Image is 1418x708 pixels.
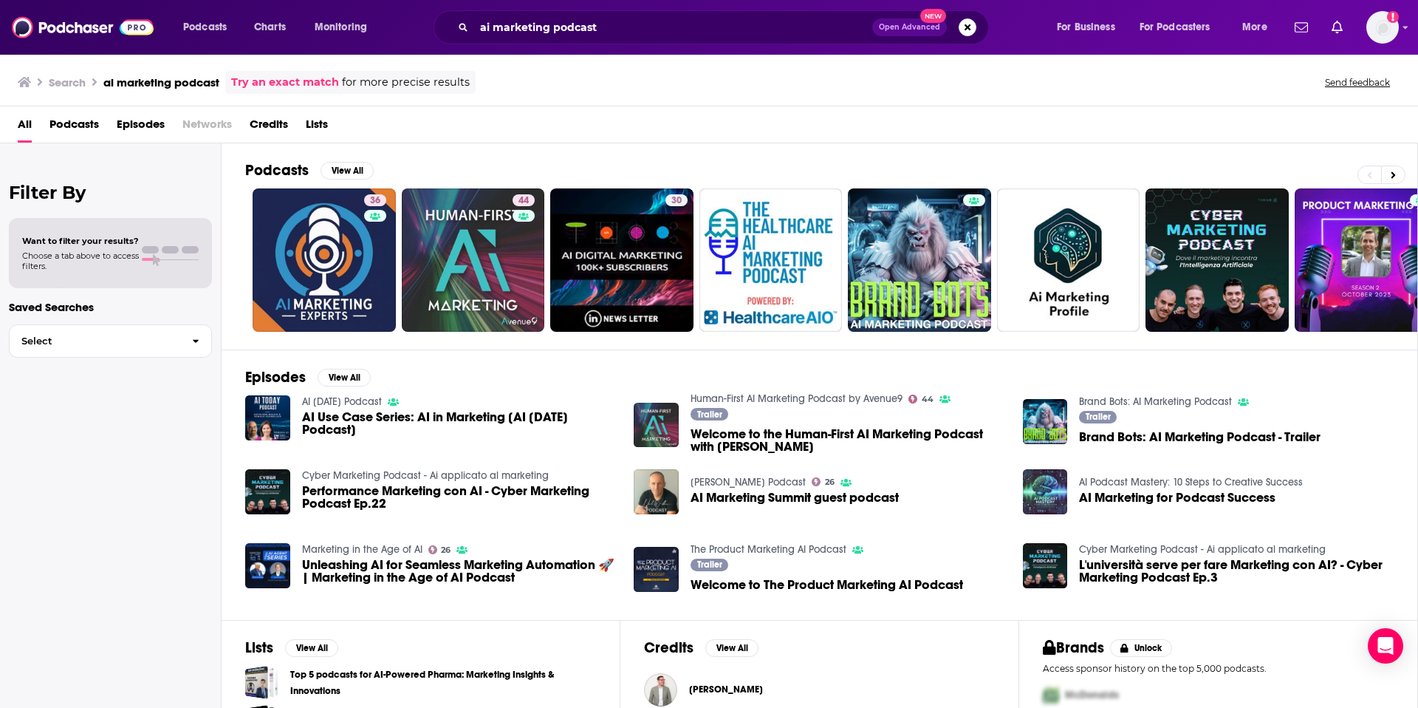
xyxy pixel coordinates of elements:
[1321,76,1394,89] button: Send feedback
[1366,11,1399,44] img: User Profile
[304,16,386,39] button: open menu
[448,10,1003,44] div: Search podcasts, credits, & more...
[705,639,758,657] button: View All
[254,17,286,38] span: Charts
[302,485,617,510] span: Performance Marketing con AI - Cyber Marketing Podcast Ep.22
[245,543,290,588] img: Unleashing AI for Seamless Marketing Automation 🚀 | Marketing in the Age of AI Podcast
[1057,17,1115,38] span: For Business
[245,368,371,387] a: EpisodesView All
[302,559,617,584] a: Unleashing AI for Seamless Marketing Automation 🚀 | Marketing in the Age of AI Podcast
[691,543,846,556] a: The Product Marketing AI Podcast
[1023,399,1068,444] img: Brand Bots: AI Marketing Podcast - Trailer
[1366,11,1399,44] button: Show profile menu
[550,188,693,332] a: 30
[920,9,947,23] span: New
[342,74,470,91] span: for more precise results
[1130,16,1232,39] button: open menu
[183,17,227,38] span: Podcasts
[1043,639,1104,657] h2: Brands
[302,469,549,482] a: Cyber Marketing Podcast - Ai applicato al marketing
[644,673,677,707] img: Aidan Neville
[1079,395,1232,408] a: Brand Bots: AI Marketing Podcast
[182,112,232,143] span: Networks
[302,411,617,436] a: AI Use Case Series: AI in Marketing [AI Today Podcast]
[1079,491,1275,504] span: AI Marketing for Podcast Success
[518,194,529,208] span: 44
[691,491,899,504] a: AI Marketing Summit guest podcast
[634,547,679,592] a: Welcome to The Product Marketing AI Podcast
[244,16,295,39] a: Charts
[22,236,139,246] span: Want to filter your results?
[173,16,246,39] button: open menu
[245,161,309,180] h2: Podcasts
[117,112,165,143] a: Episodes
[1387,11,1399,23] svg: Add a profile image
[1289,15,1314,40] a: Show notifications dropdown
[922,396,934,403] span: 44
[1326,15,1349,40] a: Show notifications dropdown
[49,112,99,143] span: Podcasts
[1079,431,1321,443] a: Brand Bots: AI Marketing Podcast - Trailer
[1047,16,1134,39] button: open menu
[1368,628,1403,664] div: Open Intercom Messenger
[1079,543,1326,556] a: Cyber Marketing Podcast - Ai applicato al marketing
[245,395,290,440] a: AI Use Case Series: AI in Marketing [AI Today Podcast]
[318,369,371,387] button: View All
[253,188,396,332] a: 36
[1023,543,1068,588] img: L'università serve per fare Marketing con AI? - Cyber Marketing Podcast Ep.3
[689,684,763,695] a: Aidan Neville
[1086,412,1111,421] span: Trailer
[691,579,963,591] a: Welcome to The Product Marketing AI Podcast
[691,476,806,489] a: Neil Wilkins Podcast
[1079,559,1394,584] a: L'università serve per fare Marketing con AI? - Cyber Marketing Podcast Ep.3
[697,560,722,569] span: Trailer
[364,194,386,206] a: 36
[302,543,422,556] a: Marketing in the Age of AI
[634,469,679,514] img: AI Marketing Summit guest podcast
[1110,639,1173,657] button: Unlock
[285,639,338,657] button: View All
[879,24,940,31] span: Open Advanced
[103,75,219,89] h3: ai marketing podcast
[697,410,722,419] span: Trailer
[302,411,617,436] span: AI Use Case Series: AI in Marketing [AI [DATE] Podcast]
[306,112,328,143] a: Lists
[12,13,154,41] img: Podchaser - Follow, Share and Rate Podcasts
[245,161,374,180] a: PodcastsView All
[665,194,688,206] a: 30
[22,251,139,271] span: Choose a tab above to access filters.
[302,395,382,408] a: AI Today Podcast
[290,667,596,699] a: Top 5 podcasts for AI-Powered Pharma: Marketing Insights & Innovations
[315,17,367,38] span: Monitoring
[634,403,679,448] a: Welcome to the Human-First AI Marketing Podcast with Mike Montague
[428,545,451,554] a: 26
[1366,11,1399,44] span: Logged in as carolinejames
[1023,469,1068,514] img: AI Marketing for Podcast Success
[1065,689,1119,701] span: McDonalds
[18,112,32,143] a: All
[812,477,835,486] a: 26
[872,18,947,36] button: Open AdvancedNew
[691,428,1005,453] a: Welcome to the Human-First AI Marketing Podcast with Mike Montague
[245,368,306,387] h2: Episodes
[231,74,339,91] a: Try an exact match
[245,469,290,514] img: Performance Marketing con AI - Cyber Marketing Podcast Ep.22
[245,639,338,657] a: ListsView All
[10,336,180,346] span: Select
[1079,476,1303,489] a: AI Podcast Mastery: 10 Steps to Creative Success
[250,112,288,143] a: Credits
[1232,16,1286,39] button: open menu
[825,479,835,486] span: 26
